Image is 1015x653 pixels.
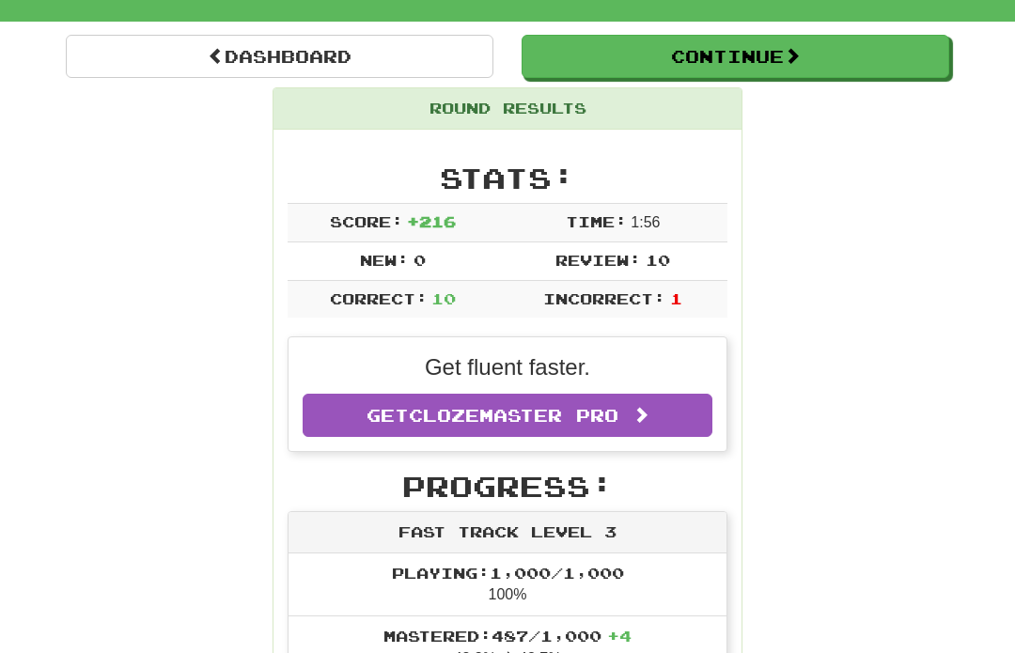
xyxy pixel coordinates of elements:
[392,564,624,582] span: Playing: 1,000 / 1,000
[607,627,632,645] span: + 4
[522,35,949,78] button: Continue
[288,163,727,194] h2: Stats:
[303,394,712,437] a: GetClozemaster Pro
[555,251,641,269] span: Review:
[289,553,726,617] li: 100%
[66,35,493,78] a: Dashboard
[409,405,618,426] span: Clozemaster Pro
[543,289,665,307] span: Incorrect:
[414,251,426,269] span: 0
[289,512,726,553] div: Fast Track Level 3
[360,251,409,269] span: New:
[407,212,456,230] span: + 216
[330,212,403,230] span: Score:
[631,214,660,230] span: 1 : 56
[330,289,428,307] span: Correct:
[566,212,627,230] span: Time:
[273,88,742,130] div: Round Results
[670,289,682,307] span: 1
[303,351,712,383] p: Get fluent faster.
[431,289,456,307] span: 10
[288,471,727,502] h2: Progress:
[383,627,632,645] span: Mastered: 487 / 1,000
[646,251,670,269] span: 10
